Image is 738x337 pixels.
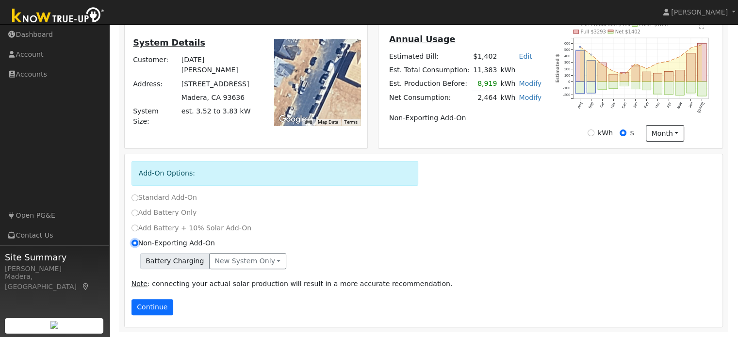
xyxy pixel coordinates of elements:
[131,240,138,246] input: Non-Exporting Add-On
[675,82,684,96] rect: onclick=""
[698,82,706,96] rect: onclick=""
[305,119,312,126] button: Keyboard shortcuts
[131,280,148,288] u: Note
[499,77,517,91] td: kWh
[653,73,662,82] rect: onclick=""
[131,299,173,316] button: Continue
[472,63,499,77] td: 11,383
[643,102,650,109] text: Feb
[653,82,662,94] rect: onclick=""
[180,77,261,91] td: [STREET_ADDRESS]
[576,102,583,110] text: Aug
[131,225,138,231] input: Add Battery + 10% Solar Add-On
[556,54,560,83] text: Estimated $
[180,53,261,77] td: [DATE][PERSON_NAME]
[664,72,673,82] rect: onclick=""
[579,47,581,48] circle: onclick=""
[564,67,570,71] text: 200
[568,80,570,84] text: 0
[588,102,594,110] text: Sep
[699,23,705,29] text: 
[666,101,672,109] text: Apr
[519,94,541,101] a: Modify
[387,77,471,91] td: Est. Production Before:
[630,128,634,138] label: $
[688,102,694,109] text: Jun
[590,54,592,56] circle: onclick=""
[575,51,584,82] rect: onclick=""
[209,253,286,270] button: New system only
[581,29,606,34] text: Pull $3293
[610,101,617,109] text: Nov
[140,253,210,270] span: Battery Charging
[620,82,629,86] rect: onclick=""
[131,161,419,186] div: Add-On Options:
[472,91,499,105] td: 2,464
[564,41,570,46] text: 600
[519,80,541,87] a: Modify
[318,119,338,126] button: Map Data
[631,82,640,89] rect: onclick=""
[701,44,703,46] circle: onclick=""
[575,82,584,94] rect: onclick=""
[599,102,606,109] text: Oct
[499,63,543,77] td: kWh
[563,86,571,91] text: -100
[131,194,138,201] input: Standard Add-On
[613,71,614,72] circle: onclick=""
[632,102,639,109] text: Jan
[687,82,695,93] rect: onclick=""
[696,102,705,114] text: [DATE]
[581,22,634,28] text: Est. Production $4103
[5,264,104,274] div: [PERSON_NAME]
[620,73,629,82] rect: onclick=""
[387,112,543,125] td: Non-Exporting Add-On
[131,53,180,77] td: Customer:
[620,129,626,136] input: $
[387,49,471,63] td: Estimated Bill:
[679,56,681,58] circle: onclick=""
[519,52,532,60] a: Edit
[180,104,261,128] td: System Size
[389,34,455,44] u: Annual Usage
[690,48,692,49] circle: onclick=""
[277,113,309,126] a: Open this area in Google Maps (opens a new window)
[564,48,570,52] text: 500
[646,68,647,70] circle: onclick=""
[5,272,104,292] div: Madera, [GEOGRAPHIC_DATA]
[564,61,570,65] text: 300
[621,101,628,109] text: Dec
[642,82,651,90] rect: onclick=""
[657,63,658,64] circle: onclick=""
[180,91,261,104] td: Madera, CA 93636
[698,44,706,82] rect: onclick=""
[131,77,180,91] td: Address:
[563,93,571,97] text: -200
[609,82,618,89] rect: onclick=""
[564,73,570,78] text: 100
[131,280,453,288] span: : connecting your actual solar production will result in a more accurate recommendation.
[387,91,471,105] td: Net Consumption:
[598,82,607,90] rect: onclick=""
[131,193,197,203] label: Standard Add-On
[671,8,728,16] span: [PERSON_NAME]
[564,54,570,58] text: 400
[131,223,252,233] label: Add Battery + 10% Solar Add-On
[609,74,618,82] rect: onclick=""
[5,251,104,264] span: Site Summary
[635,63,636,64] circle: onclick=""
[615,29,640,34] text: Net $1402
[631,66,640,82] rect: onclick=""
[587,82,595,93] rect: onclick=""
[82,283,90,290] a: Map
[598,128,613,138] label: kWh
[131,238,215,248] label: Non-Exporting Add-On
[676,101,683,110] text: May
[668,61,670,62] circle: onclick=""
[646,125,684,142] button: month
[687,53,695,82] rect: onclick=""
[602,64,603,65] circle: onclick=""
[588,129,594,136] input: kWh
[499,91,517,105] td: kWh
[654,101,661,109] text: Mar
